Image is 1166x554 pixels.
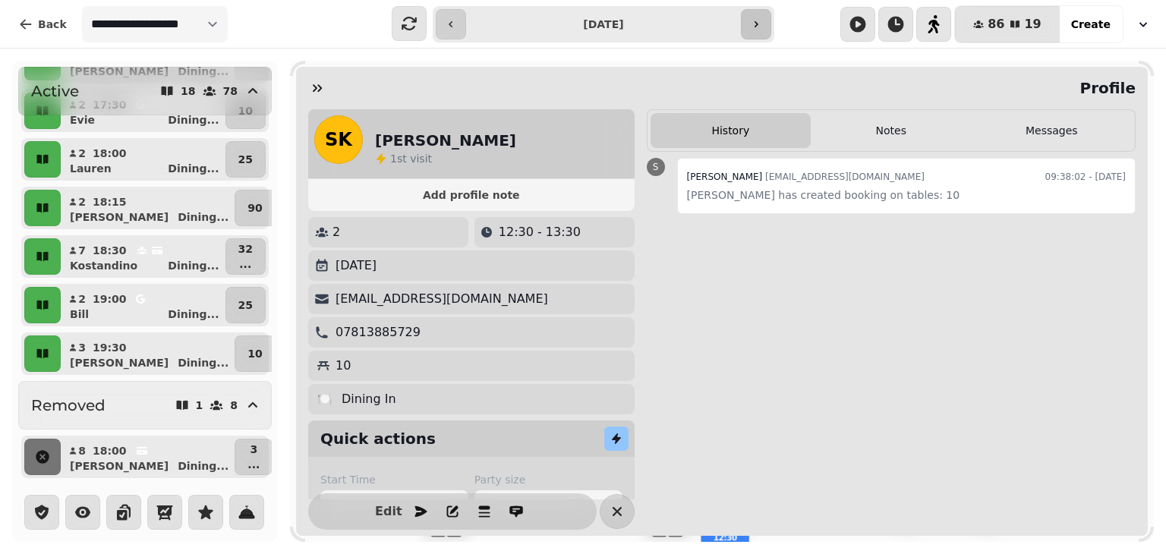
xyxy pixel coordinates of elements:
p: Dining ... [168,258,219,273]
h2: [PERSON_NAME] [375,130,516,151]
p: 🍽️ [317,390,332,408]
p: 7 [77,243,87,258]
time: 09:38:02 - [DATE] [1045,168,1126,186]
p: 2 [332,223,340,241]
p: Bill [70,307,89,322]
button: 3... [235,439,273,475]
button: 25 [225,141,266,178]
p: 18 [181,86,195,96]
p: Evie [70,112,95,127]
p: 90 [247,200,262,216]
h2: Removed [31,395,106,416]
button: 32... [225,238,266,275]
button: Edit [373,496,404,527]
p: 3 [247,442,260,457]
p: [PERSON_NAME] [70,458,169,474]
p: 18:15 [93,194,127,209]
p: 18:00 [93,443,127,458]
p: [PERSON_NAME] [70,355,169,370]
p: 2 [77,291,87,307]
p: Dining ... [168,307,219,322]
p: Lauren [70,161,112,176]
p: 10 [336,357,351,375]
p: 25 [238,152,253,167]
p: 18:30 [93,243,127,258]
button: 818:00[PERSON_NAME]Dining... [64,439,232,475]
span: Back [38,19,67,30]
span: st [397,153,410,165]
button: Messages [972,113,1132,148]
p: [DATE] [336,257,377,275]
p: 18:00 [93,146,127,161]
button: Back [6,6,79,42]
p: Dining ... [168,112,219,127]
button: Removed18 [18,381,272,430]
div: [EMAIL_ADDRESS][DOMAIN_NAME] [687,168,925,186]
button: 218:00LaurenDining... [64,141,222,178]
span: Add profile note [326,190,616,200]
span: 86 [988,18,1004,30]
p: 19:00 [93,291,127,307]
p: 25 [238,297,253,313]
button: 90 [235,190,275,226]
span: Edit [380,505,398,518]
button: Active1878 [18,67,272,115]
button: Notes [811,113,971,148]
h2: Profile [1073,77,1136,99]
label: Party size [474,472,622,487]
p: 07813885729 [336,323,421,342]
p: Dining ... [178,209,228,225]
button: 10 [235,335,275,372]
button: 319:30[PERSON_NAME]Dining... [64,335,232,372]
p: visit [390,151,432,166]
button: 718:30KostandinoDining... [64,238,222,275]
button: 8619 [955,6,1060,42]
p: Dining ... [178,458,228,474]
h2: Active [31,80,79,102]
p: Dining ... [168,161,219,176]
span: 1 [390,153,397,165]
label: Start Time [320,472,468,487]
button: 219:00BillDining... [64,287,222,323]
p: 3 [77,340,87,355]
p: 1 [196,400,203,411]
button: History [651,113,811,148]
button: Create [1059,6,1123,42]
h2: Quick actions [320,428,436,449]
p: Dining In [342,390,396,408]
p: 32 [238,241,253,257]
button: 218:15[PERSON_NAME]Dining... [64,190,232,226]
p: 8 [230,400,238,411]
p: 2 [77,146,87,161]
p: 12:30 - 13:30 [499,223,581,241]
p: [PERSON_NAME] has created booking on tables: 10 [687,186,1126,204]
button: 25 [225,287,266,323]
p: 10 [247,346,262,361]
p: 2 [77,194,87,209]
p: 8 [77,443,87,458]
p: [EMAIL_ADDRESS][DOMAIN_NAME] [336,290,548,308]
button: Add profile note [314,185,629,205]
p: Kostandino [70,258,137,273]
p: ... [247,457,260,472]
span: Create [1071,19,1111,30]
span: [PERSON_NAME] [687,172,763,182]
span: S [653,162,659,172]
p: Dining ... [178,355,228,370]
span: 19 [1024,18,1041,30]
p: [PERSON_NAME] [70,209,169,225]
p: ... [238,257,253,272]
span: SK [325,131,352,149]
p: 78 [223,86,238,96]
p: 19:30 [93,340,127,355]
